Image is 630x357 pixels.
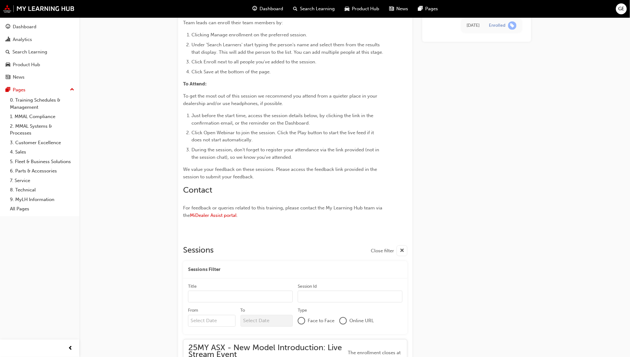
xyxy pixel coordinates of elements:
[616,3,627,14] button: GE
[298,291,402,303] input: Session Id
[397,5,408,12] span: News
[7,176,77,185] a: 7. Service
[253,5,257,13] span: guage-icon
[7,195,77,204] a: 9. MyLH Information
[2,20,77,84] button: DashboardAnalyticsSearch LearningProduct HubNews
[400,247,404,255] span: cross-icon
[183,81,207,87] span: To Attend:
[191,113,375,126] span: Just before the start time, access the session details below, by clicking the link in the confirm...
[191,42,383,55] span: Under 'Search Learners' start typing the person's name and select them from the results that disp...
[6,62,10,68] span: car-icon
[188,315,236,327] input: From
[191,32,307,38] span: Clicking Manage enrollment on the preferred session.
[2,59,77,71] a: Product Hub
[183,93,379,106] span: To get the most out of this session we recommend you attend from a quieter place in your dealersh...
[2,21,77,33] a: Dashboard
[241,315,293,327] input: To
[7,95,77,112] a: 0. Training Schedules & Management
[70,86,74,94] span: up-icon
[425,5,438,12] span: Pages
[489,23,506,29] div: Enrolled
[508,21,517,30] span: learningRecordVerb_ENROLL-icon
[371,248,394,255] span: Close filter
[191,59,316,65] span: Click Enroll next to all people you've added to the session.
[2,84,77,96] button: Pages
[340,2,384,15] a: car-iconProduct Hub
[7,204,77,214] a: All Pages
[2,71,77,83] a: News
[352,5,379,12] span: Product Hub
[6,37,10,43] span: chart-icon
[349,318,374,325] span: Online URL
[619,5,625,12] span: GE
[418,5,423,13] span: pages-icon
[345,5,350,13] span: car-icon
[6,75,10,80] span: news-icon
[298,308,307,314] div: Type
[346,350,402,357] span: The enrollment closes at
[7,157,77,167] a: 5. Fleet & Business Solutions
[13,36,32,43] div: Analytics
[288,2,340,15] a: search-iconSearch Learning
[389,5,394,13] span: news-icon
[6,49,10,55] span: search-icon
[6,87,10,93] span: pages-icon
[7,166,77,176] a: 6. Parts & Accessories
[7,112,77,121] a: 1. MMAL Compliance
[191,147,380,160] span: During the session, don't forget to register your attendance via the link provided (not in the se...
[190,213,237,218] a: MiDealer Assist portal
[300,5,335,12] span: Search Learning
[260,5,283,12] span: Dashboard
[293,5,298,13] span: search-icon
[308,318,334,325] span: Face to Face
[12,48,47,56] div: Search Learning
[188,308,198,314] div: From
[248,2,288,15] a: guage-iconDashboard
[188,291,293,303] input: Title
[3,5,75,13] img: mmal
[7,147,77,157] a: 4. Sales
[371,245,407,256] button: Close filter
[191,130,375,143] span: Click Open Webinar to join the session. Click the Play button to start the live feed if it does n...
[13,61,40,68] div: Product Hub
[237,213,238,218] span: .
[467,22,480,29] div: Wed Oct 01 2025 10:16:57 GMT+1000 (Australian Eastern Standard Time)
[183,20,283,25] span: Team leads can enroll their team members by:
[7,121,77,138] a: 2. MMAL Systems & Processes
[6,24,10,30] span: guage-icon
[2,34,77,45] a: Analytics
[183,185,212,195] span: Contact
[7,138,77,148] a: 3. Customer Excellence
[7,185,77,195] a: 8. Technical
[188,266,220,273] span: Sessions Filter
[13,74,25,81] div: News
[413,2,443,15] a: pages-iconPages
[191,69,271,75] span: Click Save at the bottom of the page.
[2,46,77,58] a: Search Learning
[13,23,36,30] div: Dashboard
[241,308,245,314] div: To
[188,284,197,290] div: Title
[183,245,214,256] h2: Sessions
[13,86,25,94] div: Pages
[183,205,384,218] span: For feedback or queries related to this training, please contact the My Learning Hub team via the
[298,284,317,290] div: Session Id
[68,345,73,352] span: prev-icon
[384,2,413,15] a: news-iconNews
[183,167,378,180] span: We value your feedback on these sessions. Please access the feedback link provided in the session...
